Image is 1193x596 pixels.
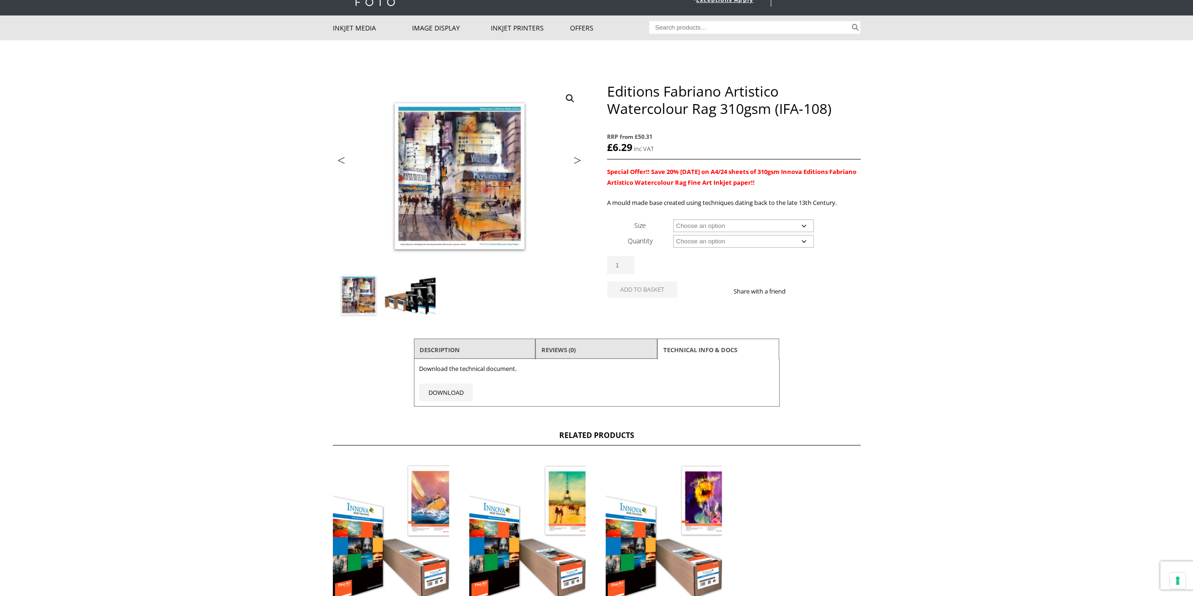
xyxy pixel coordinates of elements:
[420,341,460,358] a: Description
[419,363,774,374] p: Download the technical document.
[734,286,797,297] p: Share with a friend
[333,15,412,40] a: Inkjet Media
[385,270,435,321] img: Editions Fabriano Artistico Watercolour Rag 310gsm (IFA-108) - Image 2
[850,21,861,34] button: Search
[607,167,856,187] span: Special Offer!! Save 20% [DATE] on A4/24 sheets of 310gsm Innova Editions Fabriano Artistico Wate...
[491,15,570,40] a: Inkjet Printers
[562,90,578,107] a: View full-screen image gallery
[628,236,653,245] label: Quantity
[607,256,634,274] input: Product quantity
[541,341,576,358] a: Reviews (0)
[607,197,860,208] p: A mould made base created using techniques dating back to the late 13th Century.
[607,83,860,117] h1: Editions Fabriano Artistico Watercolour Rag 310gsm (IFA-108)
[607,281,677,298] button: Add to basket
[412,15,491,40] a: Image Display
[797,287,804,295] img: facebook sharing button
[419,384,473,401] a: DOWNLOAD
[333,270,384,321] img: Editions Fabriano Artistico Watercolour Rag 310gsm (IFA-108)
[570,15,649,40] a: Offers
[333,430,861,445] h2: Related products
[819,287,827,295] img: email sharing button
[663,341,737,358] a: TECHNICAL INFO & DOCS
[607,131,860,142] span: RRP from £50.31
[607,141,632,154] bdi: 6.29
[1170,573,1185,588] button: Your consent preferences for tracking technologies
[649,21,850,34] input: Search products…
[634,221,646,230] label: Size
[808,287,816,295] img: twitter sharing button
[607,141,613,154] span: £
